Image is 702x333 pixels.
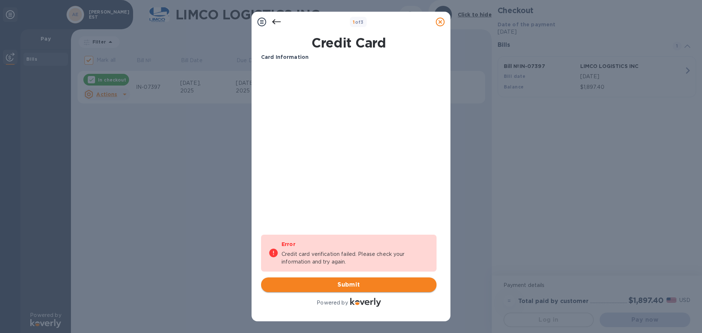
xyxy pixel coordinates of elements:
p: Credit card verification failed. Please check your information and try again. [282,250,429,266]
span: Submit [267,280,431,289]
h1: Credit Card [258,35,439,50]
span: 1 [353,19,355,25]
b: Error [282,241,295,247]
button: Submit [261,277,437,292]
b: Card Information [261,54,309,60]
img: Logo [350,298,381,307]
iframe: Your browser does not support iframes [261,67,437,177]
b: of 3 [353,19,364,25]
p: Powered by [317,299,348,307]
